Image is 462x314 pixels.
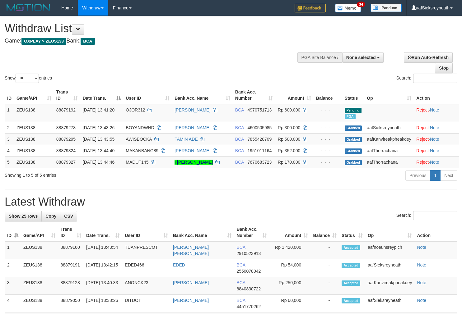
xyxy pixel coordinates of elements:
span: Rp 170.000 [278,160,300,165]
a: Note [417,262,426,267]
a: Note [430,107,439,112]
td: · [414,145,459,156]
th: Bank Acc. Number: activate to sort column ascending [234,224,269,241]
img: Button%20Memo.svg [335,4,361,12]
span: Copy [45,214,56,219]
td: ZEUS138 [14,145,54,156]
span: Copy 4451770262 to clipboard [236,304,261,309]
a: 1 [430,170,441,181]
td: aafThorrachana [364,145,414,156]
span: Rp 500.000 [278,137,300,142]
td: 5 [5,156,14,168]
td: · [414,104,459,122]
span: Accepted [342,263,360,268]
span: Copy 8840830722 to clipboard [236,286,261,291]
td: Rp 54,000 [269,259,310,277]
span: Accepted [342,245,360,250]
span: BCA [236,262,245,267]
span: BCA [235,148,244,153]
a: Show 25 rows [5,211,42,221]
th: Game/API: activate to sort column ascending [14,86,54,104]
span: Copy 1951011164 to clipboard [248,148,272,153]
div: - - - [316,136,340,142]
span: Pending [345,108,362,113]
td: 2 [5,259,21,277]
span: [DATE] 13:43:26 [83,125,114,130]
td: TUANPRESCOT [122,241,170,259]
div: - - - [316,148,340,154]
td: 2 [5,122,14,133]
img: MOTION_logo.png [5,3,52,12]
td: Rp 1,420,000 [269,241,310,259]
span: 88879295 [56,137,76,142]
td: Rp 250,000 [269,277,310,295]
span: Grabbed [345,160,362,165]
a: Reject [416,107,429,112]
th: Balance [314,86,342,104]
a: Reject [416,125,429,130]
div: - - - [316,125,340,131]
td: ZEUS138 [21,277,58,295]
th: Date Trans.: activate to sort column descending [80,86,124,104]
td: aafSieksreyneath [365,259,414,277]
a: [PERSON_NAME] [175,125,210,130]
th: Status: activate to sort column ascending [339,224,365,241]
span: 34 [357,2,365,7]
td: ZEUS138 [14,122,54,133]
a: Reject [416,148,429,153]
th: Date Trans.: activate to sort column ascending [84,224,122,241]
img: panduan.png [371,4,402,12]
a: Note [430,148,439,153]
a: Note [417,298,426,303]
span: [DATE] 13:43:55 [83,137,114,142]
a: Reject [416,160,429,165]
th: Action [414,86,459,104]
td: 3 [5,277,21,295]
span: Rp 300.000 [278,125,300,130]
label: Show entries [5,74,52,83]
label: Search: [396,211,457,220]
a: Next [440,170,457,181]
th: Status [342,86,365,104]
td: 88879050 [58,295,83,312]
span: OJOR312 [126,107,145,112]
span: BOYANDWND [126,125,154,130]
a: EDED [173,262,185,267]
label: Search: [396,74,457,83]
h1: Withdraw List [5,22,302,35]
td: aafnoeunsreypich [365,241,414,259]
td: ANONCK23 [122,277,170,295]
a: I [PERSON_NAME] [175,160,213,165]
td: 3 [5,133,14,145]
th: User ID: activate to sort column ascending [122,224,170,241]
a: Note [430,125,439,130]
div: - - - [316,159,340,165]
div: - - - [316,107,340,113]
td: 4 [5,295,21,312]
a: Copy [41,211,60,221]
td: 88879160 [58,241,83,259]
th: ID: activate to sort column descending [5,224,21,241]
span: Rp 600.000 [278,107,300,112]
a: Note [417,280,426,285]
td: · [414,156,459,168]
span: MADUT145 [126,160,148,165]
td: ZEUS138 [14,104,54,122]
span: Accepted [342,298,360,303]
a: [PERSON_NAME] [175,148,210,153]
th: Balance: activate to sort column ascending [310,224,339,241]
span: [DATE] 13:44:40 [83,148,114,153]
span: None selected [346,55,376,60]
th: Trans ID: activate to sort column ascending [54,86,80,104]
td: EDED466 [122,259,170,277]
h4: Game: Bank: [5,38,302,44]
div: Showing 1 to 5 of 5 entries [5,170,188,178]
a: Previous [405,170,430,181]
th: Action [414,224,457,241]
td: 1 [5,104,14,122]
td: [DATE] 13:42:15 [84,259,122,277]
td: aafKanvireakpheakdey [364,133,414,145]
td: - [310,259,339,277]
a: [PERSON_NAME] [173,298,209,303]
span: BCA [236,280,245,285]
